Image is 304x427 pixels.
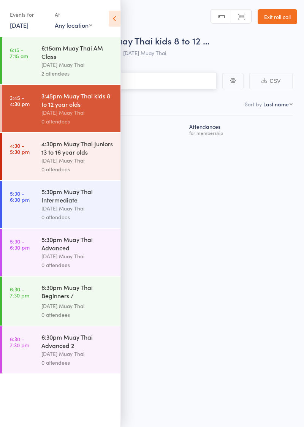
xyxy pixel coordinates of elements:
div: 6:15am Muay Thai AM Class [41,44,114,60]
div: 3:45pm Muay Thai kids 8 to 12 year olds [41,92,114,108]
div: 5:30pm Muay Thai Intermediate [41,187,114,204]
button: CSV [249,73,293,89]
div: 4:30pm Muay Thai Juniors 13 to 16 year olds [41,139,114,156]
a: 6:30 -7:30 pm6:30pm Muay Thai Advanced 2[DATE] Muay Thai0 attendees [2,326,120,373]
time: 6:15 - 7:15 am [10,47,28,59]
time: 3:45 - 4:30 pm [10,95,30,107]
div: Last name [263,100,289,108]
a: 3:45 -4:30 pm3:45pm Muay Thai kids 8 to 12 year olds[DATE] Muay Thai0 attendees [2,85,120,132]
div: 2 attendees [41,69,114,78]
a: 5:30 -6:30 pm5:30pm Muay Thai Intermediate[DATE] Muay Thai0 attendees [2,181,120,228]
label: Sort by [245,100,262,108]
a: 6:30 -7:30 pm6:30pm Muay Thai Beginners / Fundamentals[DATE] Muay Thai0 attendees [2,277,120,326]
div: 0 attendees [41,358,114,367]
a: 5:30 -6:30 pm5:30pm Muay Thai Advanced[DATE] Muay Thai0 attendees [2,229,120,276]
time: 5:30 - 6:30 pm [10,190,30,202]
span: 3:45pm Muay Thai kids 8 to 12 … [75,34,209,47]
div: [DATE] Muay Thai [41,204,114,213]
time: 6:30 - 7:30 pm [10,336,29,348]
div: 6:30pm Muay Thai Advanced 2 [41,333,114,350]
time: 6:30 - 7:30 pm [10,286,29,298]
div: Next Payment [78,119,187,139]
a: Exit roll call [258,9,297,24]
div: [DATE] Muay Thai [41,60,114,69]
a: [DATE] [10,21,28,29]
div: 0 attendees [41,310,114,319]
div: [DATE] Muay Thai [41,108,114,117]
time: 4:30 - 5:30 pm [10,142,30,155]
div: [DATE] Muay Thai [41,350,114,358]
div: [DATE] Muay Thai [41,302,114,310]
a: 4:30 -5:30 pm4:30pm Muay Thai Juniors 13 to 16 year olds[DATE] Muay Thai0 attendees [2,133,120,180]
div: [DATE] Muay Thai [41,252,114,261]
div: for membership [189,130,290,135]
div: Any location [55,21,92,29]
div: Atten­dances [186,119,293,139]
div: At [55,8,92,21]
div: 0 attendees [41,117,114,126]
span: [DATE] Muay Thai [123,49,166,57]
div: 6:30pm Muay Thai Beginners / Fundamentals [41,283,114,302]
a: 6:15 -7:15 am6:15am Muay Thai AM Class[DATE] Muay Thai2 attendees [2,37,120,84]
div: 0 attendees [41,213,114,221]
div: Events for [10,8,47,21]
time: 5:30 - 6:30 pm [10,238,30,250]
div: 5:30pm Muay Thai Advanced [41,235,114,252]
div: 0 attendees [41,165,114,174]
div: [DATE] Muay Thai [41,156,114,165]
div: 0 attendees [41,261,114,269]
